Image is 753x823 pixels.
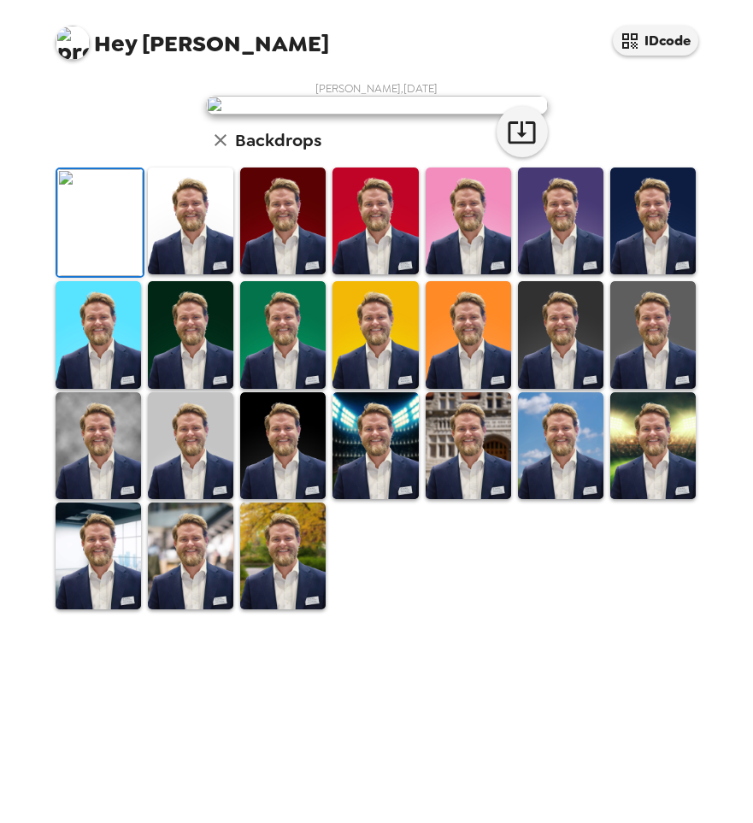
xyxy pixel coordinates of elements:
[206,96,548,115] img: user
[94,28,137,59] span: Hey
[56,26,90,60] img: profile pic
[613,26,698,56] button: IDcode
[57,169,143,276] img: Original
[315,81,438,96] span: [PERSON_NAME] , [DATE]
[56,17,329,56] span: [PERSON_NAME]
[235,126,321,154] h6: Backdrops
